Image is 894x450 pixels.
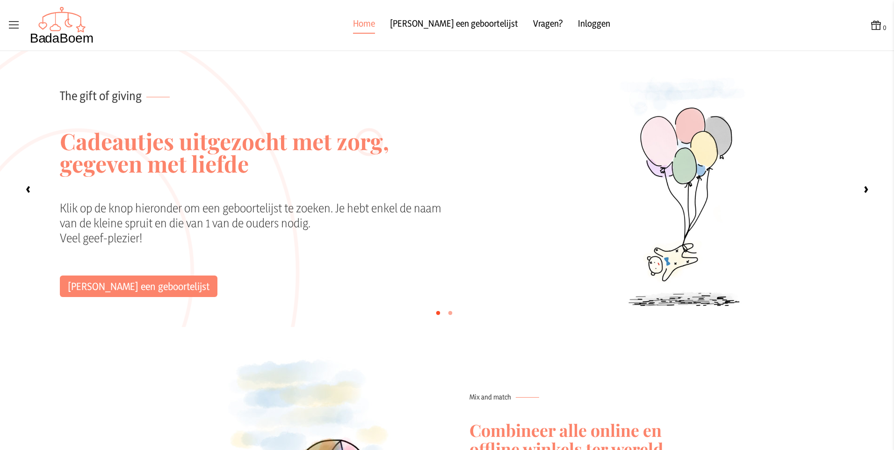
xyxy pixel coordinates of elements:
label: • [435,303,441,321]
label: • [447,303,454,321]
a: [PERSON_NAME] een geboortelijst [60,276,217,297]
label: › [857,180,875,198]
p: Mix and match [469,392,694,402]
img: Badaboem [30,7,94,44]
button: 0 [870,19,887,32]
p: The gift of giving [60,51,449,103]
a: [PERSON_NAME] een geboortelijst [390,17,518,34]
label: ‹ [19,180,37,198]
a: Inloggen [578,17,610,34]
a: Home [353,17,375,34]
h2: Cadeautjes uitgezocht met zorg, gegeven met liefde [60,103,449,201]
a: Vragen? [533,17,563,34]
div: Klik op de knop hieronder om een geboortelijst te zoeken. Je hebt enkel de naam van de kleine spr... [60,201,449,276]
